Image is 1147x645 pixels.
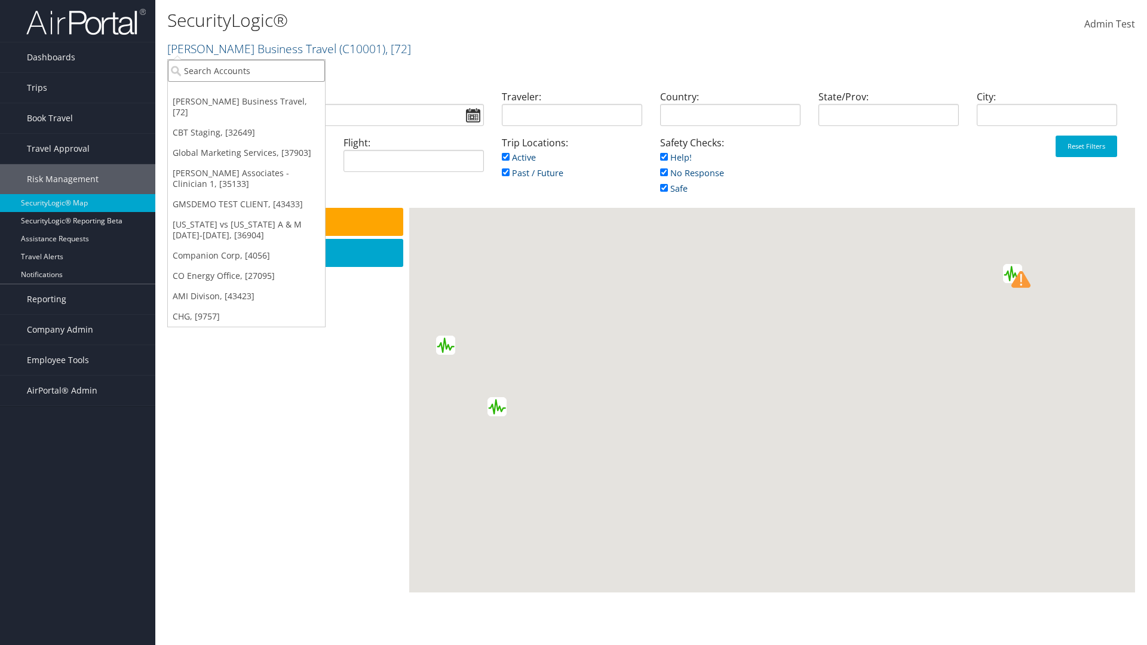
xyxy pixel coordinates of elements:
a: Past / Future [502,167,563,179]
div: Traveler: [493,90,651,136]
div: Safety Checks: [651,136,809,208]
h1: SecurityLogic® [167,8,812,33]
div: Country: [651,90,809,136]
span: Dashboards [27,42,75,72]
a: [PERSON_NAME] Associates - Clinician 1, [35133] [168,163,325,194]
div: Travel Date Range: [176,90,493,136]
img: airportal-logo.png [26,8,146,36]
span: AirPortal® Admin [27,376,97,406]
span: Book Travel [27,103,73,133]
a: No Response [660,167,724,179]
span: Admin Test [1084,17,1135,30]
div: City: [968,90,1126,136]
span: Company Admin [27,315,93,345]
a: CO Energy Office, [27095] [168,266,325,286]
div: Green earthquake alert (Magnitude 4.7M, Depth:35.725km) in Mexico 05/09/2025 06:33 UTC, 670 thous... [436,336,455,355]
span: , [ 72 ] [385,41,411,57]
a: [PERSON_NAME] Business Travel [167,41,411,57]
p: Filter: [167,63,812,78]
a: CHG, [9757] [168,306,325,327]
a: Help! [660,152,692,163]
a: GMSDEMO TEST CLIENT, [43433] [168,194,325,214]
div: Trip Locations: [493,136,651,192]
a: AMI Divison, [43423] [168,286,325,306]
div: Green earthquake alert (Magnitude 5.2M, Depth:10km) in Afghanistan 05/09/2025 17:25 UTC, 7.2 mill... [1003,264,1022,283]
span: Employee Tools [27,345,89,375]
span: ( C10001 ) [339,41,385,57]
span: Risk Management [27,164,99,194]
a: CBT Staging, [32649] [168,122,325,143]
span: Travel Approval [27,134,90,164]
span: Trips [27,73,47,103]
div: Green earthquake alert (Magnitude 5.4M, Depth:5km) in Ecuador 05/09/2025 17:42 UTC, 6 thousand in... [487,397,507,416]
a: Global Marketing Services, [37903] [168,143,325,163]
span: Reporting [27,284,66,314]
input: Search Accounts [168,60,325,82]
div: Flight: [335,136,493,182]
a: Active [502,152,536,163]
a: Companion Corp, [4056] [168,245,325,266]
button: Reset Filters [1056,136,1117,157]
a: [US_STATE] vs [US_STATE] A & M [DATE]-[DATE], [36904] [168,214,325,245]
a: [PERSON_NAME] Business Travel, [72] [168,91,325,122]
a: Safe [660,183,688,194]
div: State/Prov: [809,90,968,136]
a: Admin Test [1084,6,1135,43]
